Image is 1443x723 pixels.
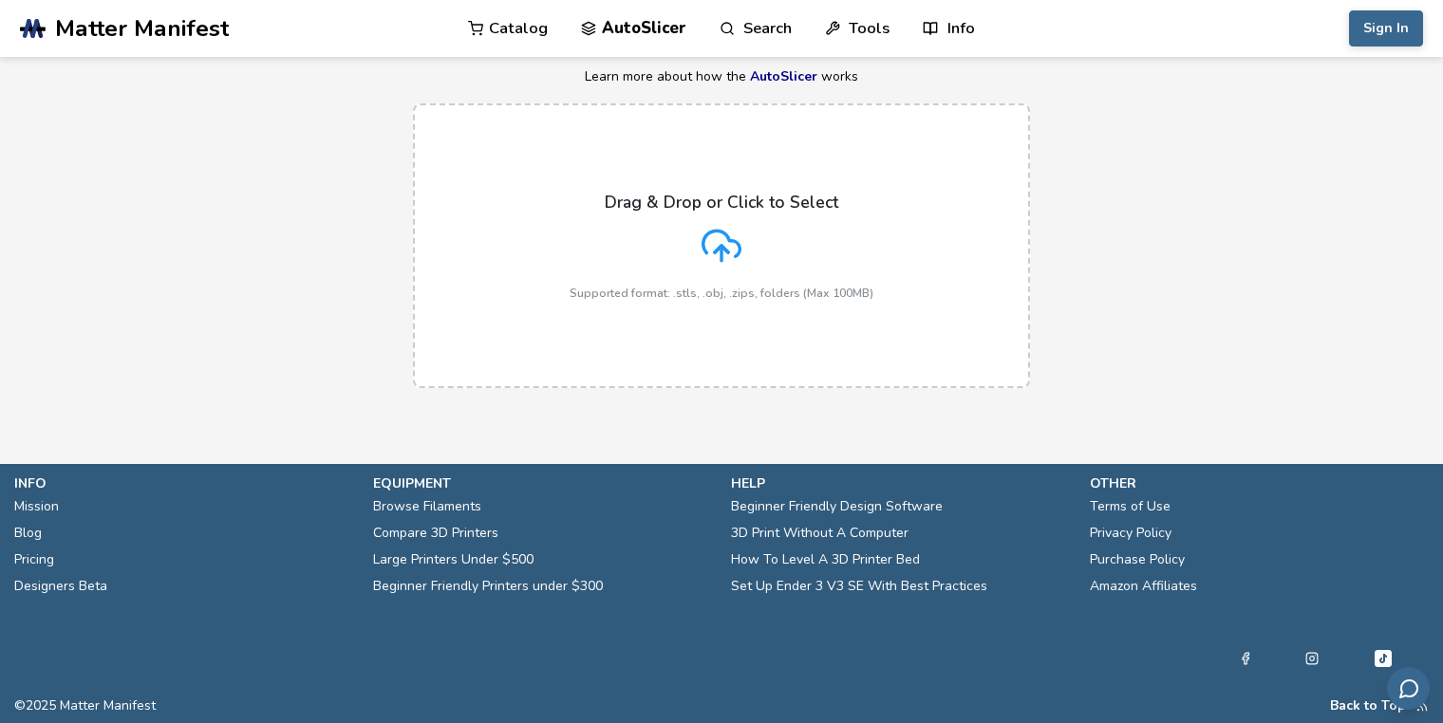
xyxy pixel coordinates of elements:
a: Tiktok [1372,647,1395,670]
a: Terms of Use [1090,493,1171,520]
button: Back to Top [1330,698,1406,714]
a: Mission [14,493,59,520]
p: equipment [373,473,713,493]
a: 3D Print Without A Computer [731,520,909,547]
button: Send feedback via email [1387,667,1430,710]
p: other [1090,473,1430,493]
a: Beginner Friendly Printers under $300 [373,573,603,600]
a: Compare 3D Printers [373,520,498,547]
a: How To Level A 3D Printer Bed [731,547,920,573]
a: RSS Feed [1415,698,1429,714]
a: Amazon Affiliates [1090,573,1197,600]
a: Instagram [1305,647,1319,670]
p: info [14,473,354,493]
a: Set Up Ender 3 V3 SE With Best Practices [731,573,987,600]
p: Drag & Drop or Click to Select [605,193,838,212]
a: Beginner Friendly Design Software [731,493,943,520]
a: Browse Filaments [373,493,481,520]
p: Supported format: .stls, .obj, .zips, folders (Max 100MB) [570,287,873,300]
a: Blog [14,520,42,547]
a: AutoSlicer [750,67,817,85]
span: Matter Manifest [55,15,229,42]
span: © 2025 Matter Manifest [14,698,156,714]
a: Facebook [1239,647,1252,670]
a: Designers Beta [14,573,107,600]
a: Purchase Policy [1090,547,1185,573]
a: Privacy Policy [1090,520,1171,547]
p: help [731,473,1071,493]
a: Large Printers Under $500 [373,547,534,573]
a: Pricing [14,547,54,573]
